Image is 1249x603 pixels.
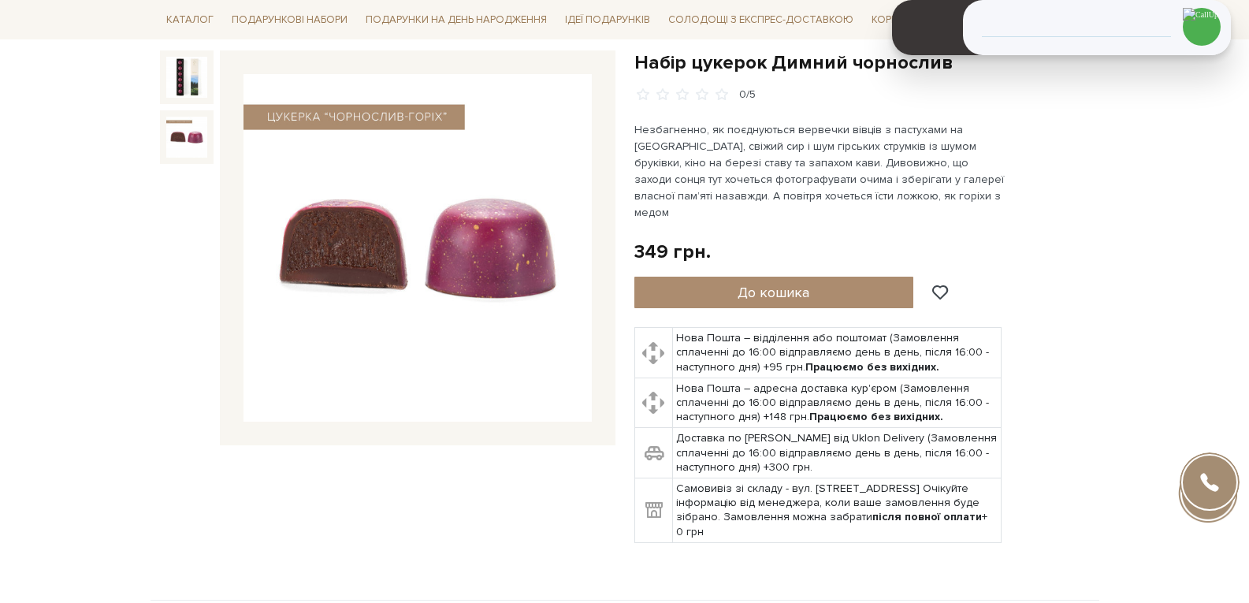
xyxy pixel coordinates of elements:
a: Солодощі з експрес-доставкою [662,6,860,33]
a: Корпоративним клієнтам [865,6,1020,33]
span: До кошика [738,284,809,301]
img: Набір цукерок Димний чорнослив [166,117,207,158]
b: Працюємо без вихідних. [805,360,939,374]
td: Самовивіз зі складу - вул. [STREET_ADDRESS] Очікуйте інформацію від менеджера, коли ваше замовлен... [672,478,1001,543]
h1: Набір цукерок Димний чорнослив [634,50,1090,75]
td: Доставка по [PERSON_NAME] від Uklon Delivery (Замовлення сплаченні до 16:00 відправляємо день в д... [672,428,1001,478]
span: Ідеї подарунків [559,8,656,32]
td: Нова Пошта – адресна доставка кур'єром (Замовлення сплаченні до 16:00 відправляємо день в день, п... [672,378,1001,428]
td: Нова Пошта – відділення або поштомат (Замовлення сплаченні до 16:00 відправляємо день в день, піс... [672,328,1001,378]
div: 349 грн. [634,240,711,264]
div: 0/5 [739,87,756,102]
b: після повної оплати [872,510,982,523]
span: Подарунки на День народження [359,8,553,32]
b: Працюємо без вихідних. [809,410,943,423]
img: Набір цукерок Димний чорнослив [243,74,592,422]
img: Набір цукерок Димний чорнослив [166,57,207,98]
span: Подарункові набори [225,8,354,32]
span: Каталог [160,8,220,32]
button: До кошика [634,277,914,308]
p: Незбагненно, як поєднуються вервечки вівців з пастухами на [GEOGRAPHIC_DATA], свіжий сир і шум гі... [634,121,1004,221]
